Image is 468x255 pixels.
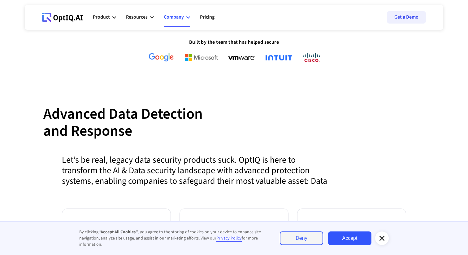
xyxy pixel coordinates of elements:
strong: “Accept All Cookies” [98,229,138,235]
a: Pricing [200,8,214,27]
a: Webflow Homepage [42,8,83,27]
strong: Built by the team that has helped secure [189,39,279,46]
div: Resources [126,8,154,27]
a: Deny [280,231,323,245]
div: By clicking , you agree to the storing of cookies on your device to enhance site navigation, anal... [79,229,267,248]
div: Resources [126,13,148,21]
div: Company [164,8,190,27]
a: Get a Demo [387,11,426,24]
div: Company [164,13,184,21]
div: Let’s be real, legacy data security products suck. OptIQ is here to transform the AI & Data secur... [43,155,328,194]
a: Privacy Policy [216,235,242,242]
div: Product [93,13,110,21]
a: Accept [328,231,371,245]
div: Advanced Data Detection and Response [43,106,425,155]
div: Product [93,8,116,27]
